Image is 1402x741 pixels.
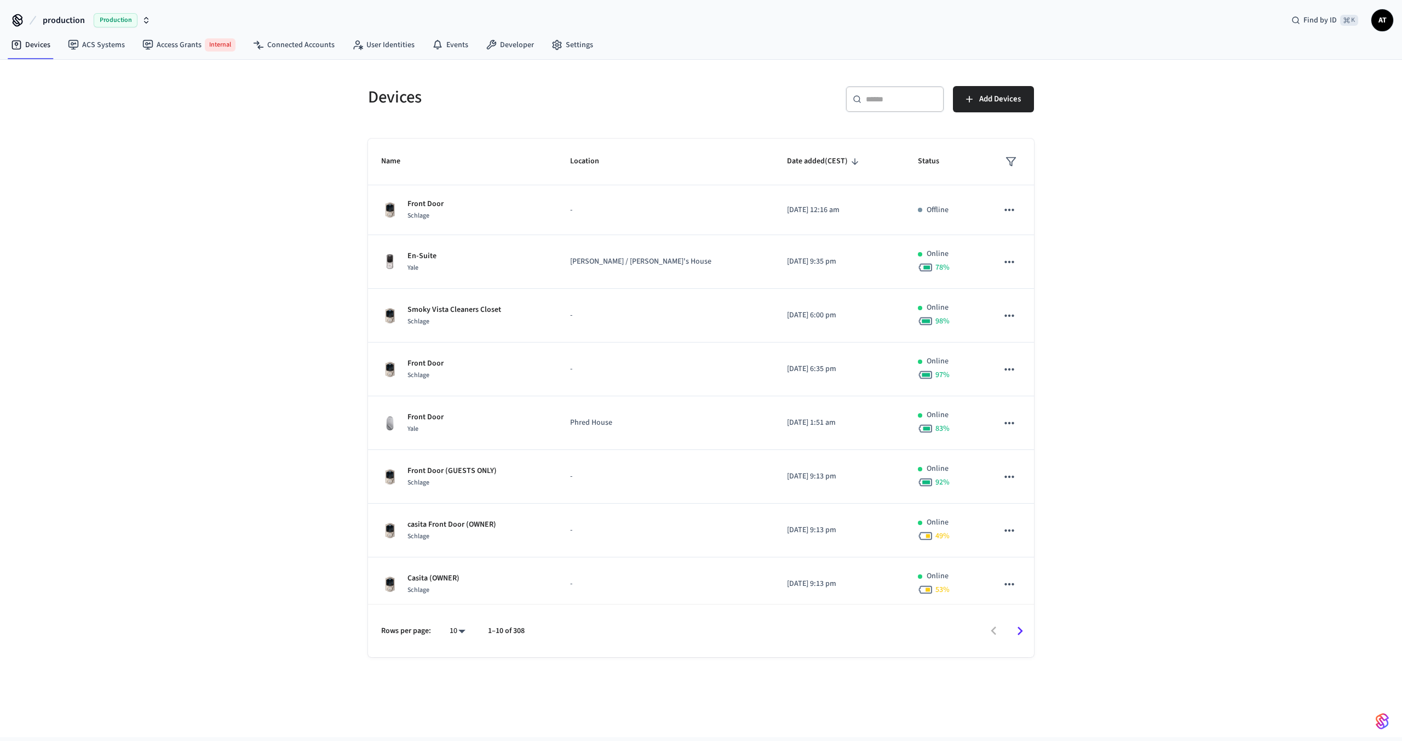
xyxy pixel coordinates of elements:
[787,578,892,590] p: [DATE] 9:13 pm
[787,153,862,170] span: Date added(CEST)
[205,38,235,52] span: Internal
[935,369,950,380] span: 97 %
[368,86,694,109] h5: Devices
[935,262,950,273] span: 78 %
[787,256,892,267] p: [DATE] 9:35 pm
[444,623,470,639] div: 10
[381,575,399,593] img: Schlage Sense Smart Deadbolt with Camelot Trim, Front
[407,465,497,477] p: Front Door (GUESTS ONLY)
[927,356,949,367] p: Online
[381,153,415,170] span: Name
[570,363,761,375] p: -
[407,198,444,210] p: Front Door
[423,35,477,55] a: Events
[927,248,949,260] p: Online
[935,423,950,434] span: 83 %
[1007,618,1033,644] button: Go to next page
[935,477,950,488] span: 92 %
[43,14,85,27] span: production
[787,204,892,216] p: [DATE] 12:16 am
[407,412,444,423] p: Front Door
[787,471,892,482] p: [DATE] 9:13 pm
[407,317,429,326] span: Schlage
[787,310,892,321] p: [DATE] 6:00 pm
[935,584,950,595] span: 53 %
[407,424,418,434] span: Yale
[407,478,429,487] span: Schlage
[407,519,496,531] p: casita Front Door (OWNER)
[570,417,761,429] p: Phred House
[570,310,761,321] p: -
[59,35,134,55] a: ACS Systems
[407,250,436,262] p: En-Suite
[1372,10,1392,30] span: AT
[407,358,444,369] p: Front Door
[343,35,423,55] a: User Identities
[1371,9,1393,31] button: AT
[407,211,429,220] span: Schlage
[935,316,950,327] span: 98 %
[488,625,525,637] p: 1–10 of 308
[134,34,244,56] a: Access GrantsInternal
[368,139,1034,719] table: sticky table
[407,585,429,595] span: Schlage
[1303,15,1337,26] span: Find by ID
[787,363,892,375] p: [DATE] 6:35 pm
[918,153,953,170] span: Status
[381,253,399,271] img: Yale Assure Touchscreen Wifi Smart Lock, Satin Nickel, Front
[381,361,399,378] img: Schlage Sense Smart Deadbolt with Camelot Trim, Front
[244,35,343,55] a: Connected Accounts
[927,517,949,528] p: Online
[1340,15,1358,26] span: ⌘ K
[381,522,399,539] img: Schlage Sense Smart Deadbolt with Camelot Trim, Front
[787,525,892,536] p: [DATE] 9:13 pm
[570,471,761,482] p: -
[381,201,399,219] img: Schlage Sense Smart Deadbolt with Camelot Trim, Front
[570,153,613,170] span: Location
[935,531,950,541] span: 49 %
[407,304,501,316] p: Smoky Vista Cleaners Closet
[570,525,761,536] p: -
[570,204,761,216] p: -
[407,532,429,541] span: Schlage
[927,302,949,314] p: Online
[543,35,602,55] a: Settings
[381,414,399,432] img: August Wifi Smart Lock 3rd Gen, Silver, Front
[2,35,59,55] a: Devices
[477,35,543,55] a: Developer
[407,263,418,272] span: Yale
[570,256,761,267] p: [PERSON_NAME] / [PERSON_NAME]'s House
[787,417,892,429] p: [DATE] 1:51 am
[953,86,1034,112] button: Add Devices
[381,307,399,324] img: Schlage Sense Smart Deadbolt with Camelot Trim, Front
[927,463,949,475] p: Online
[94,13,137,27] span: Production
[927,409,949,421] p: Online
[1376,713,1389,730] img: SeamLogoGradient.69752ec5.svg
[381,468,399,486] img: Schlage Sense Smart Deadbolt with Camelot Trim, Front
[979,92,1021,106] span: Add Devices
[570,578,761,590] p: -
[1283,10,1367,30] div: Find by ID⌘ K
[927,571,949,582] p: Online
[407,573,459,584] p: Casita (OWNER)
[927,204,949,216] p: Offline
[381,625,431,637] p: Rows per page:
[407,371,429,380] span: Schlage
